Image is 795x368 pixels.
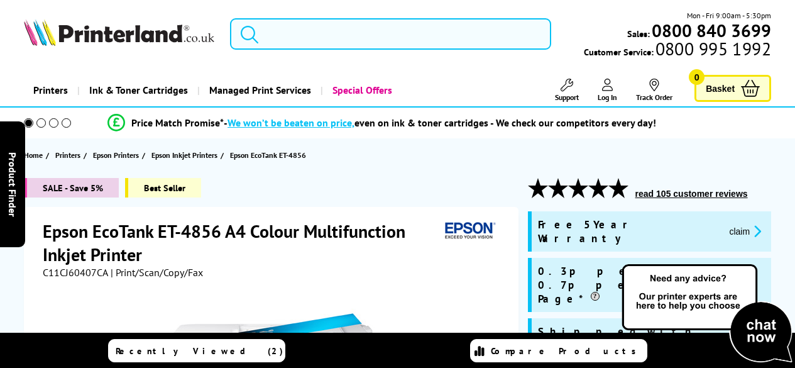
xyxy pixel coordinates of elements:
[706,80,735,97] span: Basket
[77,74,197,106] a: Ink & Toner Cartridges
[43,220,440,266] h1: Epson EcoTank ET-4856 A4 Colour Multifunction Inkjet Printer
[228,116,354,129] span: We won’t be beaten on price,
[24,178,119,198] span: SALE - Save 5%
[230,148,306,162] span: Epson EcoTank ET-4856
[93,148,139,162] span: Epson Printers
[197,74,321,106] a: Managed Print Services
[627,28,650,40] span: Sales:
[116,345,283,357] span: Recently Viewed (2)
[725,224,765,238] button: promo-description
[538,325,726,366] span: Shipped with 14K Black & 5.2k CMY Inks*
[636,79,672,102] a: Track Order
[555,79,579,102] a: Support
[151,148,217,162] span: Epson Inkjet Printers
[230,148,309,162] a: Epson EcoTank ET-4856
[24,19,214,48] a: Printerland Logo
[538,264,765,306] span: 0.3p per Mono Page, 0.7p per Colour Page*
[131,116,224,129] span: Price Match Promise*
[89,74,188,106] span: Ink & Toner Cartridges
[652,19,771,42] b: 0800 840 3699
[584,43,771,58] span: Customer Service:
[224,116,656,129] div: - even on ink & toner cartridges - We check our competitors every day!
[619,262,795,365] img: Open Live Chat window
[6,152,19,216] span: Product Finder
[24,19,214,46] img: Printerland Logo
[24,148,46,162] a: Home
[151,148,221,162] a: Epson Inkjet Printers
[93,148,142,162] a: Epson Printers
[470,339,647,362] a: Compare Products
[632,188,752,199] button: read 105 customer reviews
[650,25,771,36] a: 0800 840 3699
[491,345,643,357] span: Compare Products
[440,220,498,243] img: Epson
[24,148,43,162] span: Home
[689,69,705,85] span: 0
[687,9,771,21] span: Mon - Fri 9:00am - 5:30pm
[108,339,285,362] a: Recently Viewed (2)
[555,92,579,102] span: Support
[598,79,617,102] a: Log In
[538,218,720,245] span: Free 5 Year Warranty
[654,43,771,55] span: 0800 995 1992
[24,74,77,106] a: Printers
[694,75,771,102] a: Basket 0
[111,266,203,279] span: | Print/Scan/Copy/Fax
[55,148,84,162] a: Printers
[321,74,402,106] a: Special Offers
[598,92,617,102] span: Log In
[43,266,108,279] span: C11CJ60407CA
[6,112,757,134] li: modal_Promise
[125,178,201,198] span: Best Seller
[55,148,80,162] span: Printers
